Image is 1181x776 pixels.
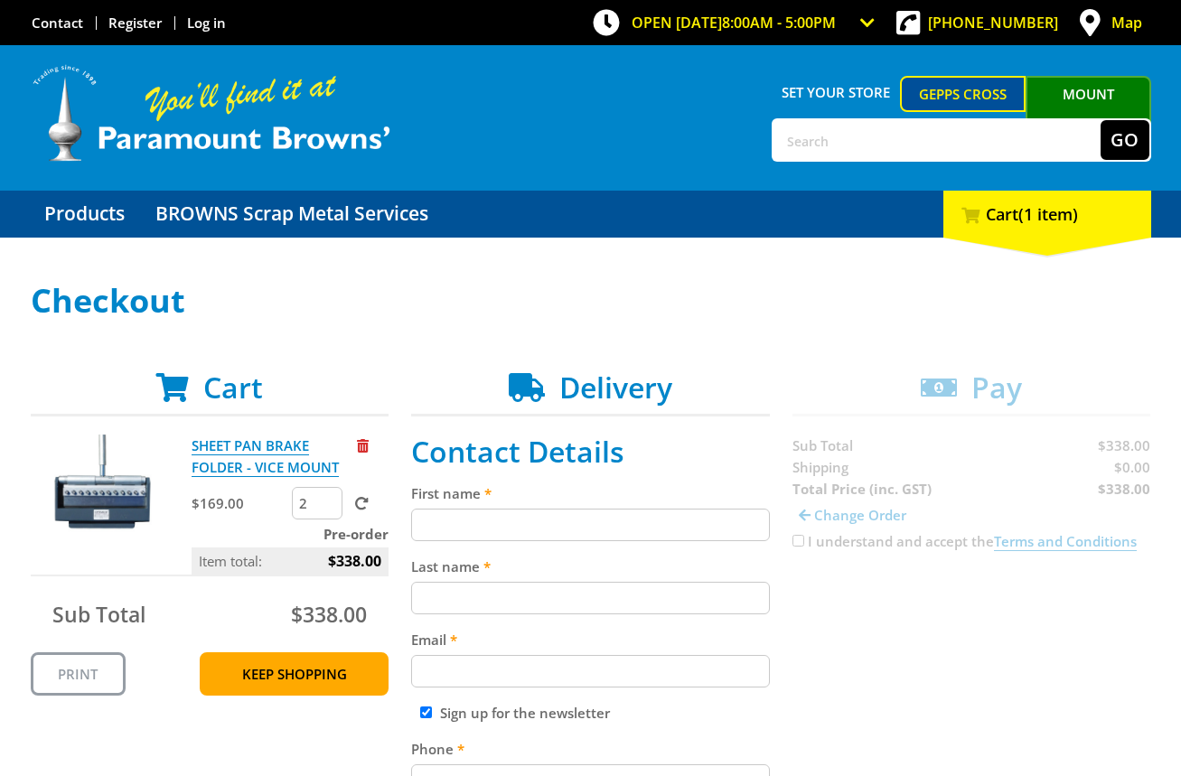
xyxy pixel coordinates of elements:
span: OPEN [DATE] [632,13,836,33]
span: $338.00 [291,600,367,629]
input: Please enter your first name. [411,509,770,541]
a: Print [31,652,126,696]
button: Go [1101,120,1149,160]
p: Pre-order [192,523,389,545]
a: Go to the Products page [31,191,138,238]
span: Sub Total [52,600,145,629]
p: $169.00 [192,492,288,514]
input: Search [773,120,1101,160]
span: Set your store [772,76,901,108]
a: Go to the Contact page [32,14,83,32]
a: Go to the registration page [108,14,162,32]
a: SHEET PAN BRAKE FOLDER - VICE MOUNT [192,436,339,477]
a: Keep Shopping [200,652,389,696]
span: Cart [203,368,263,407]
img: Paramount Browns' [31,63,392,164]
h1: Checkout [31,283,1151,319]
a: Go to the BROWNS Scrap Metal Services page [142,191,442,238]
a: Remove from cart [357,436,369,454]
img: SHEET PAN BRAKE FOLDER - VICE MOUNT [48,435,156,543]
span: 8:00am - 5:00pm [722,13,836,33]
a: Mount [PERSON_NAME] [1026,76,1151,145]
label: Email [411,629,770,650]
label: Last name [411,556,770,577]
a: Gepps Cross [900,76,1026,112]
div: Cart [943,191,1151,238]
label: Phone [411,738,770,760]
span: $338.00 [328,547,381,575]
span: Delivery [559,368,672,407]
label: First name [411,482,770,504]
input: Please enter your email address. [411,655,770,687]
input: Please enter your last name. [411,582,770,614]
label: Sign up for the newsletter [440,704,610,722]
a: Log in [187,14,226,32]
span: (1 item) [1018,203,1078,225]
h2: Contact Details [411,435,770,469]
p: Item total: [192,547,389,575]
